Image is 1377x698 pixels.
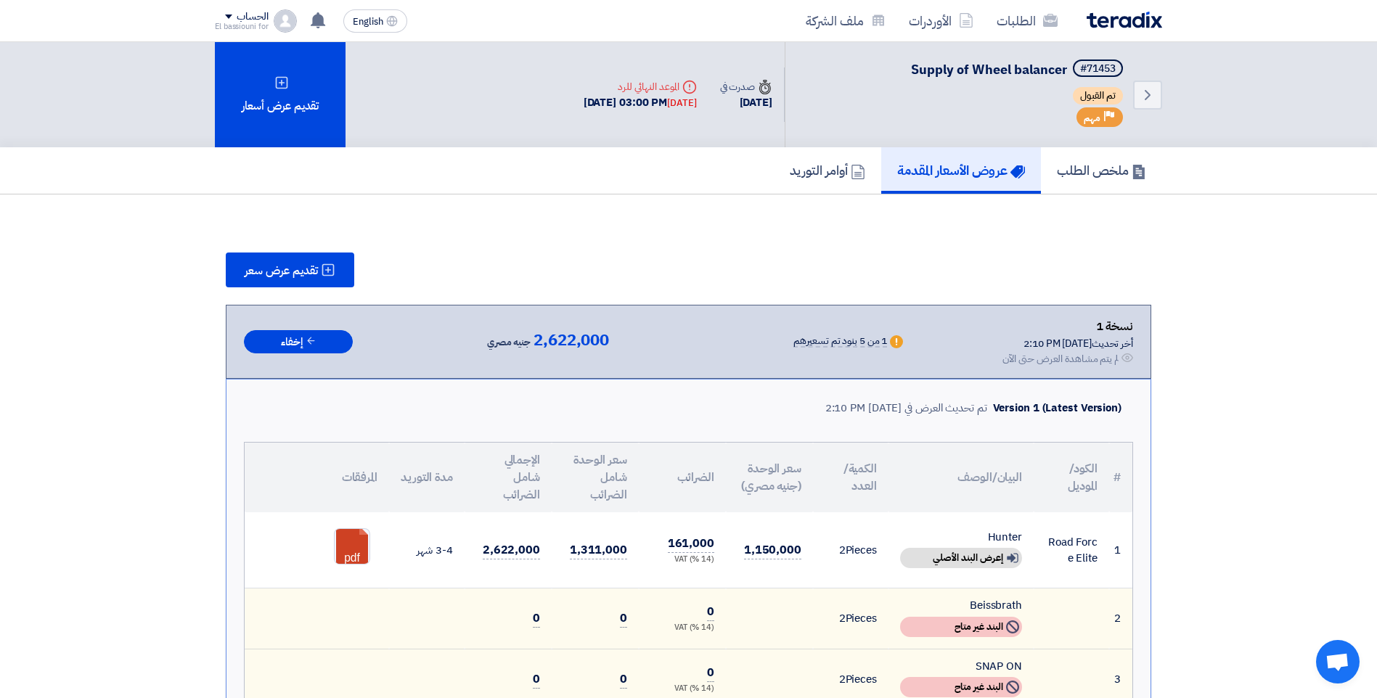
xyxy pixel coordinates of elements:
[389,443,465,512] th: مدة التوريد
[1057,162,1146,178] h5: ملخص الطلب
[584,79,697,94] div: الموعد النهائي للرد
[985,4,1069,38] a: الطلبات
[620,609,627,628] span: 0
[620,670,627,689] span: 0
[720,79,772,94] div: صدرت في
[650,683,714,695] div: (14 %) VAT
[1109,588,1132,649] td: 2
[900,597,1022,614] div: Beissbrath
[1002,317,1133,336] div: نسخة 1
[839,610,846,626] span: 2
[813,512,888,588] td: Pieces
[825,400,987,416] div: تم تحديث العرض في [DATE] 2:10 PM
[552,443,639,512] th: سعر الوحدة شامل الضرائب
[483,541,540,559] span: 2,622,000
[534,332,609,349] span: 2,622,000
[726,443,813,512] th: سعر الوحدة (جنيه مصري)
[584,94,697,111] div: [DATE] 03:00 PM
[533,670,540,689] span: 0
[245,265,318,276] span: تقديم عرض سعر
[1080,64,1116,74] div: #71453
[1002,336,1133,351] div: أخر تحديث [DATE] 2:10 PM
[794,4,897,38] a: ملف الشركة
[639,443,726,512] th: الضرائب
[900,677,1022,697] div: البند غير متاح
[245,443,389,512] th: المرفقات
[911,59,1067,79] span: Supply of Wheel balancer
[911,59,1126,80] h5: Supply of Wheel balancer
[533,609,540,628] span: 0
[215,22,268,30] div: El bassiouni for
[900,658,1022,675] div: SNAP ON
[650,622,714,634] div: (14 %) VAT
[668,535,714,553] span: 161,000
[900,548,1022,568] div: إعرض البند الأصلي
[237,11,268,23] div: الحساب
[897,162,1025,178] h5: عروض الأسعار المقدمة
[1109,512,1132,588] td: 1
[888,443,1034,512] th: البيان/الوصف
[487,334,531,351] span: جنيه مصري
[813,443,888,512] th: الكمية/العدد
[881,147,1041,194] a: عروض الأسعار المقدمة
[1041,147,1162,194] a: ملخص الطلب
[667,96,696,110] div: [DATE]
[1034,512,1109,588] td: Road Force Elite
[650,554,714,566] div: (14 %) VAT
[1002,351,1119,366] div: لم يتم مشاهدة العرض حتى الآن
[465,443,552,512] th: الإجمالي شامل الضرائب
[343,9,407,33] button: English
[1087,12,1162,28] img: Teradix logo
[707,603,714,621] span: 0
[1316,640,1360,683] div: Open chat
[707,664,714,682] span: 0
[274,9,297,33] img: profile_test.png
[839,542,846,558] span: 2
[1084,111,1100,125] span: مهم
[244,330,353,354] button: إخفاء
[813,588,888,649] td: Pieces
[744,541,801,559] span: 1,150,000
[839,671,846,687] span: 2
[335,529,451,616] a: Road_Force_Elite_1758625648481.pdf
[1073,87,1123,104] span: تم القبول
[215,42,346,147] div: تقديم عرض أسعار
[226,252,354,287] button: تقديم عرض سعر
[793,336,887,348] div: 1 من 5 بنود تم تسعيرهم
[993,400,1121,416] div: Version 1 (Latest Version)
[774,147,881,194] a: أوامر التوريد
[570,541,627,559] span: 1,311,000
[900,529,1022,546] div: Hunter
[790,162,865,178] h5: أوامر التوريد
[1034,443,1109,512] th: الكود/الموديل
[1109,443,1132,512] th: #
[897,4,985,38] a: الأوردرات
[900,617,1022,637] div: البند غير متاح
[389,512,465,588] td: 3-4 شهر
[353,17,383,27] span: English
[720,94,772,111] div: [DATE]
